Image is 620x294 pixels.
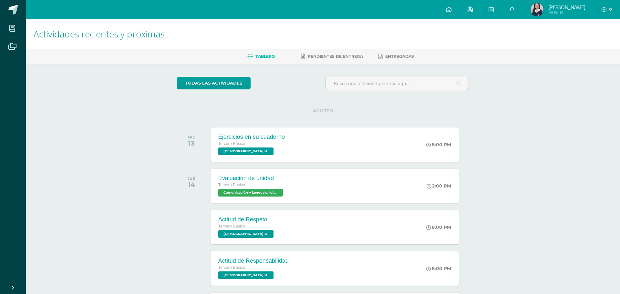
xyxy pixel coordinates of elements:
[177,77,251,89] a: todas las Actividades
[218,183,245,187] span: Tercero Básico
[531,3,543,16] img: 247608930fe9e8d457b9cdbfcb073c93.png
[188,176,195,181] div: JUE
[188,181,195,188] div: 14
[426,266,451,271] div: 8:00 PM
[385,54,414,59] span: Entregadas
[427,183,451,189] div: 2:00 PM
[326,77,469,90] input: Busca una actividad próxima aquí...
[218,258,289,264] div: Actitud de Responsabilidad
[426,224,451,230] div: 8:00 PM
[218,189,283,197] span: Comunicación y Lenguaje, Idioma Español 'A'
[548,4,585,10] span: [PERSON_NAME]
[302,108,344,114] span: AGOSTO
[378,51,414,62] a: Entregadas
[218,216,275,223] div: Actitud de Respeto
[308,54,363,59] span: Pendientes de entrega
[218,175,284,182] div: Evaluación de unidad
[301,51,363,62] a: Pendientes de entrega
[218,265,245,270] span: Tercero Básico
[34,28,165,40] span: Actividades recientes y próximas
[218,141,245,146] span: Tercero Básico
[218,230,274,238] span: Evangelización 'A'
[188,139,195,147] div: 13
[218,134,285,140] div: Ejercicios en su cuaderno
[218,147,274,155] span: Evangelización 'A'
[188,135,195,139] div: MIÉ
[255,54,275,59] span: Tablero
[548,10,585,15] span: Mi Perfil
[426,142,451,147] div: 8:00 PM
[247,51,275,62] a: Tablero
[218,224,245,228] span: Tercero Básico
[218,271,274,279] span: Evangelización 'A'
